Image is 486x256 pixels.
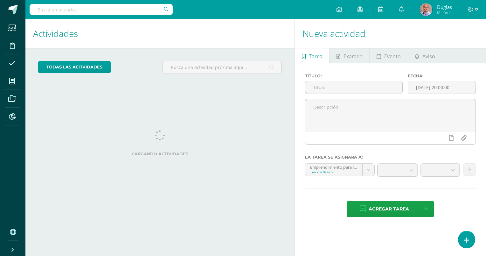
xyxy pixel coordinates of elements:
span: Tarea [309,49,323,64]
span: Evento [384,49,401,64]
span: Aviso [422,49,435,64]
a: Emprendimiento para la Productividad y Robótica 'A'Tercero Básico [305,164,374,176]
h1: Actividades [33,19,287,48]
label: Fecha: [408,74,476,78]
div: Emprendimiento para la Productividad y Robótica 'A' [310,164,358,170]
input: Busca una actividad próxima aquí... [163,61,281,74]
label: Cargando actividades [38,152,282,156]
input: Fecha de entrega [408,81,476,94]
label: La tarea se asignará a: [305,155,476,160]
span: Duglas [437,4,452,10]
a: Aviso [408,48,442,63]
label: Título: [305,74,403,78]
span: Mi Perfil [437,10,452,15]
a: todas las Actividades [38,61,111,73]
img: 303f0dfdc36eeea024f29b2ae9d0f183.png [420,3,432,16]
input: Busca un usuario... [30,4,173,15]
a: Evento [370,48,407,63]
div: Tercero Básico [310,170,358,174]
span: Agregar tarea [369,201,409,217]
span: Examen [344,49,363,64]
input: Título [305,81,402,94]
h1: Nueva actividad [302,19,478,48]
a: Examen [330,48,369,63]
a: Tarea [295,48,329,63]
